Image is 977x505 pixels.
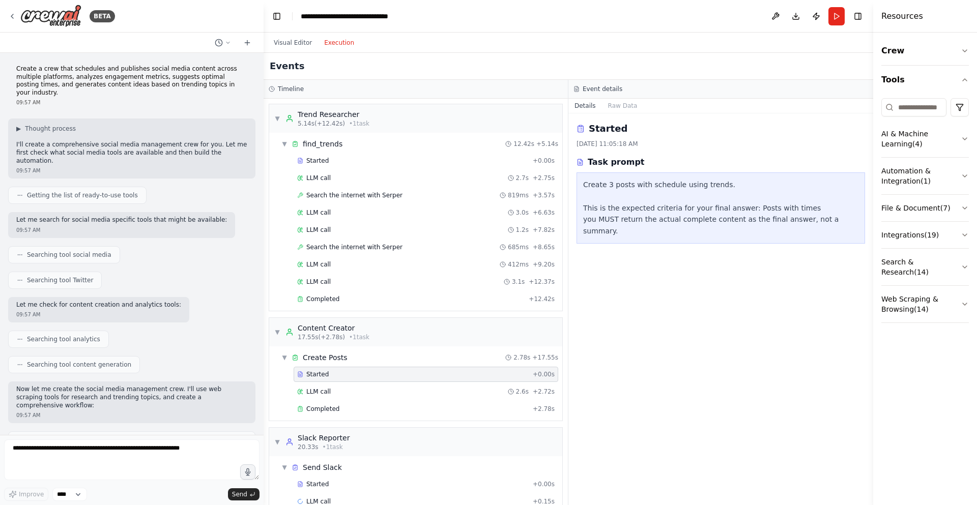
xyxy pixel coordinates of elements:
[533,405,555,413] span: + 2.78s
[529,295,555,303] span: + 12.42s
[536,140,558,148] span: + 5.14s
[298,120,345,128] span: 5.14s (+12.42s)
[516,209,529,217] span: 3.0s
[16,99,247,106] div: 09:57 AM
[577,140,865,148] div: [DATE] 11:05:18 AM
[298,109,369,120] div: Trend Researcher
[281,353,288,362] span: ▼
[588,156,645,168] h3: Task prompt
[16,385,247,409] p: Now let me create the social media management crew. I'll use web scraping tools for research and ...
[533,260,555,269] span: + 9.20s
[349,120,369,128] span: • 1 task
[589,122,627,136] h2: Started
[881,158,969,194] button: Automation & Integration(1)
[306,209,331,217] span: LLM call
[16,216,227,224] p: Let me search for social media specific tools that might be available:
[16,125,76,133] button: ▶Thought process
[19,490,44,498] span: Improve
[583,85,622,93] h3: Event details
[533,388,555,396] span: + 2.72s
[298,443,319,451] span: 20.33s
[516,388,529,396] span: 2.6s
[533,480,555,488] span: + 0.00s
[349,333,369,341] span: • 1 task
[16,65,247,97] p: Create a crew that schedules and publishes social media content across multiple platforms, analyz...
[533,226,555,234] span: + 7.82s
[27,191,138,199] span: Getting the list of ready-to-use tools
[298,333,345,341] span: 17.55s (+2.78s)
[16,141,247,165] p: I'll create a comprehensive social media management crew for you. Let me first check what social ...
[533,174,555,182] span: + 2.75s
[270,59,304,73] h2: Events
[27,251,111,259] span: Searching tool social media
[16,311,181,318] div: 09:57 AM
[529,278,555,286] span: + 12.37s
[281,463,288,471] span: ▼
[306,243,403,251] span: Search the internet with Serper
[278,85,304,93] h3: Timeline
[881,37,969,65] button: Crew
[516,226,529,234] span: 1.2s
[881,195,969,221] button: File & Document(7)
[306,191,403,199] span: Search the internet with Serper
[532,353,558,362] span: + 17.55s
[268,37,318,49] button: Visual Editor
[881,94,969,331] div: Tools
[513,353,530,362] span: 2.78s
[602,99,644,113] button: Raw Data
[306,260,331,269] span: LLM call
[16,167,247,174] div: 09:57 AM
[533,157,555,165] span: + 0.00s
[508,260,529,269] span: 412ms
[533,370,555,378] span: + 0.00s
[239,37,255,49] button: Start a new chat
[90,10,115,22] div: BETA
[306,370,329,378] span: Started
[306,174,331,182] span: LLM call
[298,433,350,443] div: Slack Reporter
[20,5,81,27] img: Logo
[533,209,555,217] span: + 6.63s
[281,140,288,148] span: ▼
[16,125,21,133] span: ▶
[508,191,529,199] span: 819ms
[508,243,529,251] span: 685ms
[274,438,280,446] span: ▼
[306,226,331,234] span: LLM call
[16,226,227,234] div: 09:57 AM
[306,278,331,286] span: LLM call
[232,490,247,498] span: Send
[516,174,529,182] span: 2.7s
[881,222,969,248] button: Integrations(19)
[306,388,331,396] span: LLM call
[211,37,235,49] button: Switch to previous chat
[533,191,555,199] span: + 3.57s
[27,361,131,369] span: Searching tool content generation
[301,11,388,21] nav: breadcrumb
[306,405,339,413] span: Completed
[27,335,100,343] span: Searching tool analytics
[881,66,969,94] button: Tools
[306,480,329,488] span: Started
[228,488,260,500] button: Send
[303,139,342,149] div: find_trends
[303,462,342,472] div: Send Slack
[274,328,280,336] span: ▼
[881,10,923,22] h4: Resources
[240,464,255,480] button: Click to speak your automation idea
[568,99,602,113] button: Details
[274,114,280,123] span: ▼
[306,157,329,165] span: Started
[270,9,284,23] button: Hide left sidebar
[306,295,339,303] span: Completed
[881,286,969,322] button: Web Scraping & Browsing(14)
[881,249,969,285] button: Search & Research(14)
[512,278,525,286] span: 3.1s
[27,276,93,284] span: Searching tool Twitter
[513,140,534,148] span: 12.42s
[16,301,181,309] p: Let me check for content creation and analytics tools:
[851,9,865,23] button: Hide right sidebar
[16,411,247,419] div: 09:57 AM
[4,488,48,501] button: Improve
[303,352,348,363] div: Create Posts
